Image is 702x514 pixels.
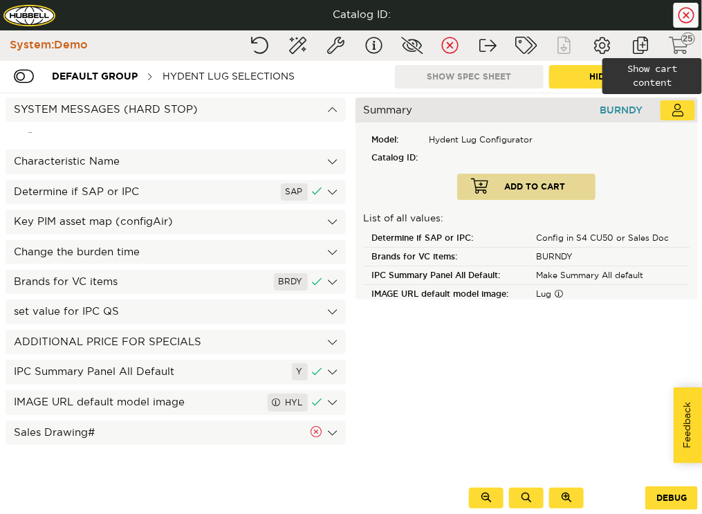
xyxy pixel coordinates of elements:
[6,421,346,445] div: Sales Drawing#
[281,183,308,201] div: SAP
[6,390,346,415] div: IMAGE URL default model image
[536,290,563,298] span: Lug
[28,127,332,140] div: –
[536,253,573,261] span: BURNDY
[420,105,643,116] span: BURNDY
[364,131,424,149] div: Model
[602,58,702,94] div: Show cart content
[274,273,308,291] div: BRDY
[364,266,530,285] div: IPC Summary Panel All Default
[355,98,699,122] div: Summary
[6,149,346,174] div: Characteristic Name
[364,149,424,167] div: Catalog ID
[6,180,346,204] div: Determine if SAP or IPC
[6,240,346,264] div: Change the burden time
[536,234,669,242] span: Config in S4 CU50 or Sales Doc
[536,271,643,279] span: Make Summary All default
[6,330,346,354] div: ADDITIONAL PRICE FOR SPECIALS
[364,285,530,304] div: IMAGE URL default model image
[3,37,88,53] div: System: Demo
[292,363,308,380] div: Y
[45,64,145,89] div: Default group
[333,8,391,22] div: Catalog ID:
[6,300,346,324] div: set value for IPC QS
[6,98,346,122] div: SYSTEM MESSAGES (HARD STOP)
[364,212,690,226] p: List of all values:
[6,270,346,294] div: Brands for VC items
[6,210,346,234] div: Key PIM asset map (configAir)
[364,229,530,248] div: Determine if SAP or IPC
[645,486,698,510] button: Debug
[156,64,302,89] div: Hydent lug Selections
[549,65,698,89] button: Hide Summary
[424,131,539,149] div: Hydent Lug Configurator
[364,248,530,266] div: Brands for VC items
[268,394,308,412] div: HYL
[6,360,346,384] div: IPC Summary Panel All Default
